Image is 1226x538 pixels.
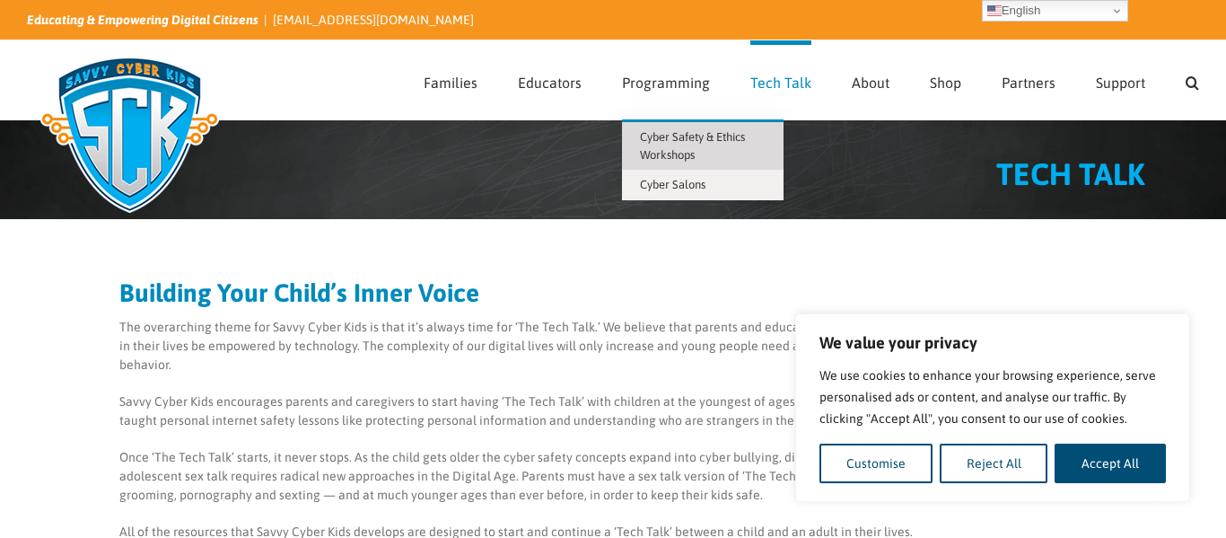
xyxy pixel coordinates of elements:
[27,13,258,27] i: Educating & Empowering Digital Citizens
[518,40,582,119] a: Educators
[940,444,1048,483] button: Reject All
[1096,75,1145,90] span: Support
[1002,40,1055,119] a: Partners
[819,444,933,483] button: Customise
[622,170,784,200] a: Cyber Salons
[640,130,745,162] span: Cyber Safety & Ethics Workshops
[518,75,582,90] span: Educators
[930,75,961,90] span: Shop
[424,40,477,119] a: Families
[622,75,710,90] span: Programming
[987,4,1002,18] img: en
[424,75,477,90] span: Families
[852,40,889,119] a: About
[119,318,1107,375] p: The overarching theme for Savvy Cyber Kids is that it’s always time for ‘The Tech Talk.’ We belie...
[1055,444,1166,483] button: Accept All
[119,448,1107,505] p: Once ‘The Tech Talk’ starts, it never stops. As the child gets older the cyber safety concepts ex...
[852,75,889,90] span: About
[750,75,811,90] span: Tech Talk
[930,40,961,119] a: Shop
[622,122,784,170] a: Cyber Safety & Ethics Workshops
[1186,40,1199,119] a: Search
[640,178,705,191] span: Cyber Salons
[119,392,1107,430] p: Savvy Cyber Kids encourages parents and caregivers to start having ‘The Tech Talk’ with children ...
[1002,75,1055,90] span: Partners
[1096,40,1145,119] a: Support
[819,365,1166,429] p: We use cookies to enhance your browsing experience, serve personalised ads or content, and analys...
[996,156,1145,191] span: TECH TALK
[424,40,1199,119] nav: Main Menu
[273,13,474,27] a: [EMAIL_ADDRESS][DOMAIN_NAME]
[819,332,1166,354] p: We value your privacy
[750,40,811,119] a: Tech Talk
[622,40,710,119] a: Programming
[27,45,232,225] img: Savvy Cyber Kids Logo
[119,278,479,307] strong: Building Your Child’s Inner Voice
